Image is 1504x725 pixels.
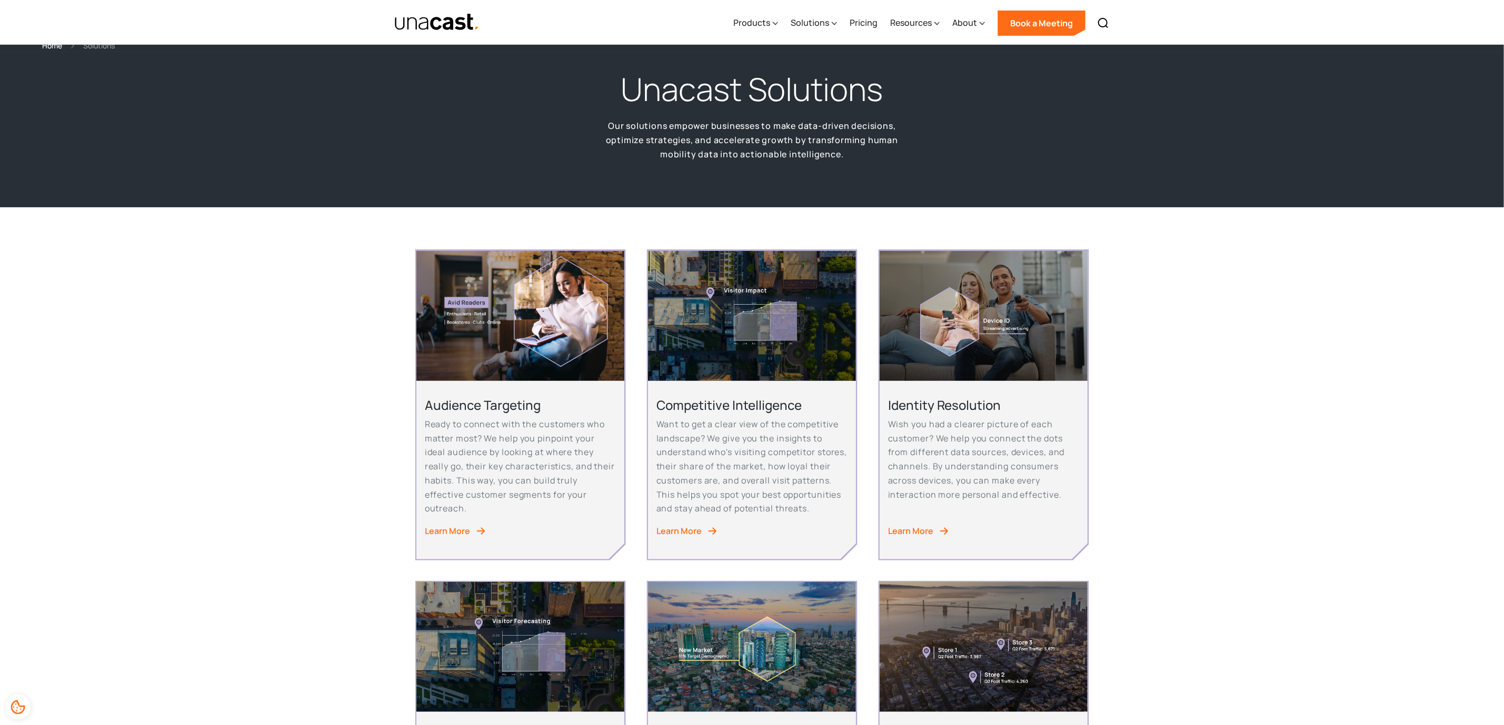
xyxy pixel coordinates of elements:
div: About [952,2,985,45]
a: Home [42,39,62,52]
img: Search icon [1097,17,1110,29]
p: Want to get a clear view of the competitive landscape? We give you the insights to understand who... [656,417,848,516]
div: Cookie Preferences [5,694,31,720]
p: Wish you had a clearer picture of each customer? We help you connect the dots from different data... [888,417,1079,501]
h2: Audience Targeting [425,397,616,413]
a: Book a Meeting [998,11,1085,36]
div: Learn More [425,524,470,538]
p: Our solutions empower businesses to make data-driven decisions, optimize strategies, and accelera... [589,119,915,161]
div: Resources [890,2,940,45]
h2: Identity Resolution [888,397,1079,413]
div: Solutions [791,16,829,29]
h2: Competitive Intelligence [656,397,848,413]
p: Ready to connect with the customers who matter most? We help you pinpoint your ideal audience by ... [425,417,616,516]
a: Learn More [425,524,616,538]
a: home [394,13,480,32]
div: Products [733,16,770,29]
div: Solutions [791,2,837,45]
a: Pricing [850,2,878,45]
div: Learn More [888,524,933,538]
h1: Unacast Solutions [621,68,883,110]
a: Learn More [656,524,848,538]
div: Learn More [656,524,702,538]
div: Products [733,2,778,45]
div: About [952,16,977,29]
div: Solutions [83,39,115,52]
a: Learn More [888,524,1079,538]
img: Unacast text logo [394,13,480,32]
div: Resources [890,16,932,29]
